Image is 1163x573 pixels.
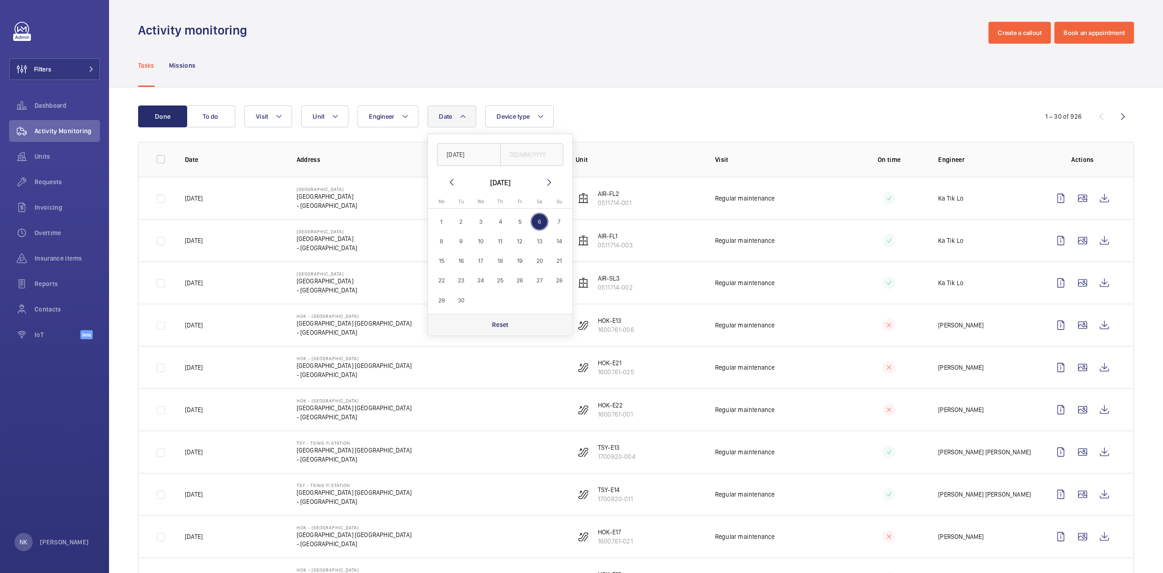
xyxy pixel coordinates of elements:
p: - [GEOGRAPHIC_DATA] [297,412,412,422]
img: elevator.svg [578,193,589,204]
p: Ka Tik Lo [938,194,964,203]
span: Beta [80,330,93,339]
p: TSY - Tsing Yi Station [297,440,412,446]
button: September 19, 2025 [510,251,530,271]
button: September 25, 2025 [491,271,510,290]
p: HOK-E17 [598,528,633,537]
span: 13 [531,232,548,250]
p: [GEOGRAPHIC_DATA] [297,192,357,201]
span: 10 [472,232,490,250]
img: escalator.svg [578,320,589,331]
button: To do [186,106,235,127]
button: September 12, 2025 [510,231,530,251]
span: Visit [256,113,268,120]
span: Fr [518,199,522,205]
p: - [GEOGRAPHIC_DATA] [297,328,412,337]
p: 1700820-004 [598,452,636,461]
p: [GEOGRAPHIC_DATA] [GEOGRAPHIC_DATA] [297,446,412,455]
button: September 4, 2025 [491,212,510,231]
span: Engineer [369,113,394,120]
span: Insurance items [35,254,100,263]
button: September 23, 2025 [451,271,471,290]
p: AIR-FL1 [598,231,633,241]
span: Activity Monitoring [35,126,100,136]
p: On time [855,155,924,164]
img: escalator.svg [578,362,589,373]
div: 1 – 30 of 926 [1045,112,1082,121]
p: [PERSON_NAME] [PERSON_NAME] [938,490,1031,499]
span: 25 [492,272,509,290]
p: Ka Tik Lo [938,278,964,287]
span: 1 [432,213,450,231]
button: Unit [301,106,348,127]
p: [PERSON_NAME] [938,363,984,372]
span: 19 [511,252,529,270]
span: 17 [472,252,490,270]
p: [DATE] [185,236,203,245]
p: Address [297,155,561,164]
p: Unit [576,155,701,164]
div: [DATE] [490,177,511,188]
span: 4 [492,213,509,231]
p: - [GEOGRAPHIC_DATA] [297,370,412,379]
p: HOK - [GEOGRAPHIC_DATA] [297,356,412,361]
p: HOK - [GEOGRAPHIC_DATA] [297,567,412,573]
span: Requests [35,177,100,186]
span: 8 [432,232,450,250]
p: Regular maintenance [715,194,775,203]
button: September 16, 2025 [451,251,471,271]
span: Overtime [35,228,100,237]
button: September 18, 2025 [491,251,510,271]
p: [GEOGRAPHIC_DATA] [297,186,357,192]
p: Date [185,155,282,164]
p: Regular maintenance [715,278,775,287]
span: 5 [511,213,529,231]
button: Visit [244,106,292,127]
p: - [GEOGRAPHIC_DATA] [297,243,357,252]
button: Filters [9,58,100,80]
p: [PERSON_NAME] [938,321,984,330]
p: Ka Tik Lo [938,236,964,245]
button: September 3, 2025 [471,212,491,231]
button: September 10, 2025 [471,231,491,251]
span: 22 [432,272,450,290]
p: 1600761-025 [598,367,634,377]
span: Unit [313,113,324,120]
p: [PERSON_NAME] [40,538,89,547]
span: Tu [458,199,464,205]
button: Date [427,106,476,127]
span: 28 [550,272,568,290]
span: 15 [432,252,450,270]
p: HOK-E13 [598,316,634,325]
button: September 28, 2025 [549,271,569,290]
span: Units [35,152,100,161]
span: 3 [472,213,490,231]
span: 26 [511,272,529,290]
button: Book an appointment [1054,22,1134,44]
p: - [GEOGRAPHIC_DATA] [297,286,357,295]
p: TSY - Tsing Yi Station [297,483,412,488]
span: 21 [550,252,568,270]
p: [DATE] [185,532,203,541]
span: Contacts [35,305,100,314]
button: September 8, 2025 [432,231,451,251]
p: 1700820-011 [598,494,633,503]
span: 12 [511,232,529,250]
p: 1600761-001 [598,410,633,419]
button: September 21, 2025 [549,251,569,271]
p: [DATE] [185,363,203,372]
span: Dashboard [35,101,100,110]
button: September 20, 2025 [530,251,549,271]
span: 18 [492,252,509,270]
p: Tasks [138,61,154,70]
p: TSY-E13 [598,443,636,452]
span: Date [439,113,452,120]
img: elevator.svg [578,277,589,288]
img: escalator.svg [578,404,589,415]
button: September 29, 2025 [432,291,451,310]
p: 1600761-021 [598,537,633,546]
input: DD/MM/YYYY [500,143,564,166]
button: September 6, 2025 [530,212,549,231]
p: 0511714-001 [598,198,631,207]
p: [GEOGRAPHIC_DATA] [297,276,357,286]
